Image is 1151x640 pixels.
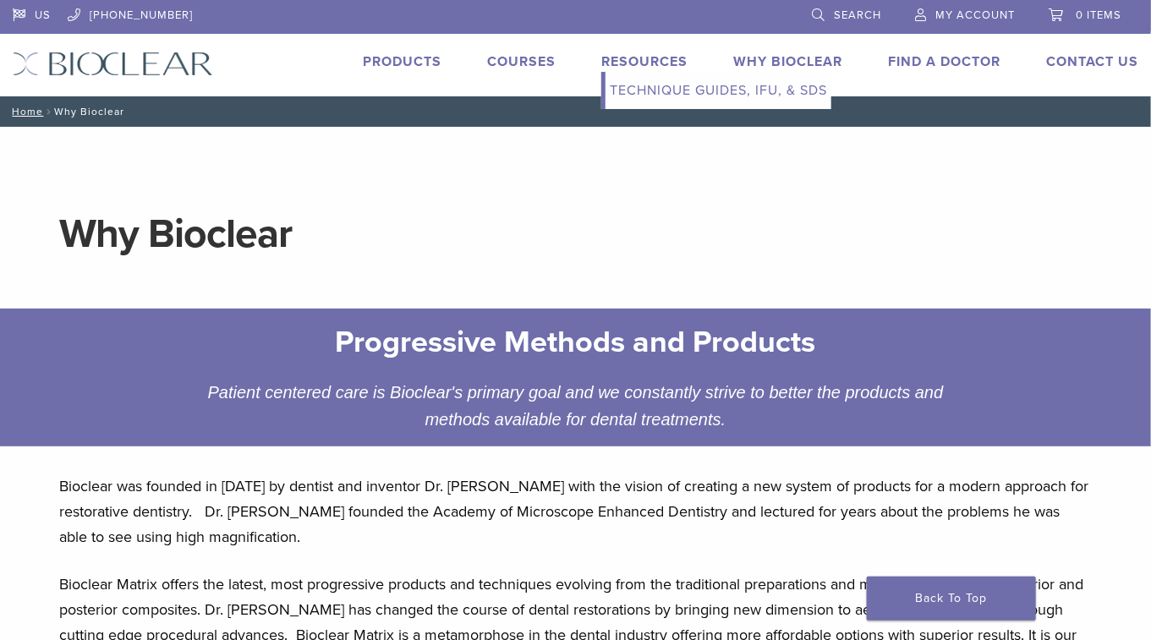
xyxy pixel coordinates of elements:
[43,107,54,116] span: /
[733,53,842,70] a: Why Bioclear
[363,53,441,70] a: Products
[1046,53,1138,70] a: Contact Us
[834,8,881,22] span: Search
[867,577,1036,621] a: Back To Top
[487,53,556,70] a: Courses
[205,322,946,363] h2: Progressive Methods and Products
[59,214,1091,254] h1: Why Bioclear
[13,52,213,76] img: Bioclear
[7,106,43,118] a: Home
[601,53,688,70] a: Resources
[59,473,1091,550] p: Bioclear was founded in [DATE] by dentist and inventor Dr. [PERSON_NAME] with the vision of creat...
[935,8,1015,22] span: My Account
[606,72,831,109] a: Technique Guides, IFU, & SDS
[1076,8,1121,22] span: 0 items
[888,53,1000,70] a: Find A Doctor
[192,379,959,433] div: Patient centered care is Bioclear's primary goal and we constantly strive to better the products ...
